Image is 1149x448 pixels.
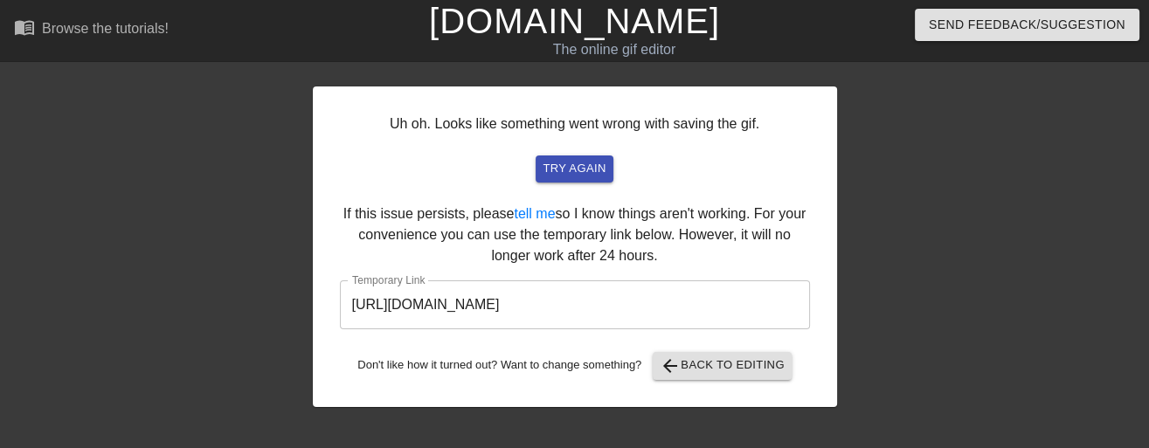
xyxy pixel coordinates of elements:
[536,155,613,183] button: try again
[543,159,606,179] span: try again
[14,17,35,38] span: menu_book
[514,206,555,221] a: tell me
[660,355,681,376] span: arrow_back
[391,39,836,60] div: The online gif editor
[14,17,169,44] a: Browse the tutorials!
[42,21,169,36] div: Browse the tutorials!
[429,2,720,40] a: [DOMAIN_NAME]
[340,280,810,329] input: bare
[915,9,1139,41] button: Send Feedback/Suggestion
[660,355,785,376] span: Back to Editing
[929,14,1125,36] span: Send Feedback/Suggestion
[340,352,810,380] div: Don't like how it turned out? Want to change something?
[653,352,792,380] button: Back to Editing
[313,86,837,407] div: Uh oh. Looks like something went wrong with saving the gif. If this issue persists, please so I k...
